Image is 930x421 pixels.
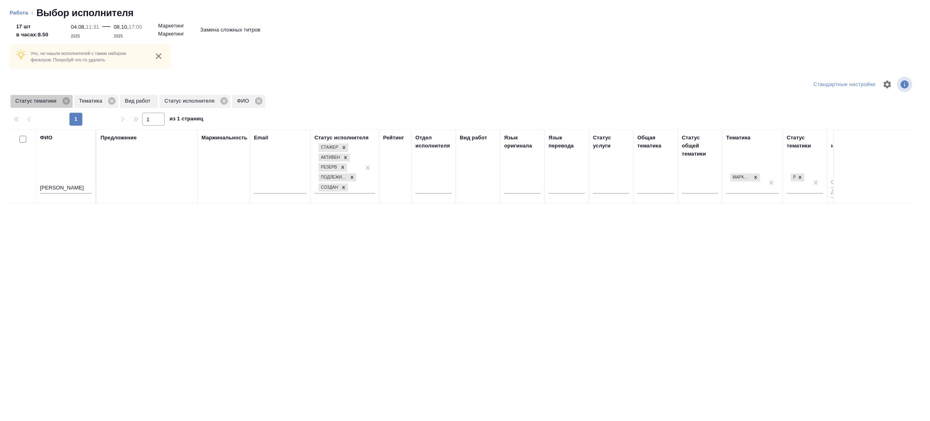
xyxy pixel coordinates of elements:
[831,187,851,198] input: До
[318,154,341,162] div: Активен
[637,134,674,150] div: Общая тематика
[726,134,750,142] div: Тематика
[831,178,851,188] input: От
[318,183,349,193] div: Стажер, Активен, Резерв, Подлежит внедрению, Создан
[15,97,59,105] p: Статус тематики
[86,24,99,30] p: 11:31
[318,163,338,172] div: Резерв
[318,143,349,153] div: Стажер, Активен, Резерв, Подлежит внедрению, Создан
[787,134,823,150] div: Статус тематики
[237,97,252,105] p: ФИО
[164,97,217,105] p: Статус исполнителя
[811,78,878,91] div: split button
[40,134,52,142] div: ФИО
[254,134,268,142] div: Email
[314,134,369,142] div: Статус исполнителя
[415,134,452,150] div: Отдел исполнителя
[729,173,761,183] div: Маркетинг
[318,153,351,163] div: Стажер, Активен, Резерв, Подлежит внедрению, Создан
[71,24,86,30] p: 04.08,
[831,134,851,150] div: Кол-во начисл.
[318,183,339,192] div: Создан
[201,134,247,142] div: Маржинальность
[31,9,33,17] li: ‹
[10,10,28,16] a: Работа
[10,6,920,19] nav: breadcrumb
[114,24,129,30] p: 08.10,
[232,95,265,108] div: ФИО
[79,97,105,105] p: Тематика
[129,24,142,30] p: 17:00
[897,77,914,92] span: Посмотреть информацию
[318,173,357,183] div: Стажер, Активен, Резерв, Подлежит внедрению, Создан
[593,134,629,150] div: Статус услуги
[158,22,184,30] p: Маркетинг
[318,162,348,173] div: Стажер, Активен, Резерв, Подлежит внедрению, Создан
[790,173,805,183] div: Рекомендован
[10,95,73,108] div: Статус тематики
[682,134,718,158] div: Статус общей тематики
[878,75,897,94] span: Настроить таблицу
[200,26,260,34] p: Замена сложных титров
[791,173,796,182] div: Рекомендован
[31,50,146,63] p: Упс, не нашли исполнителей с таким набором фильтров. Попробуй что-то удалить
[730,173,751,182] div: Маркетинг
[318,173,348,182] div: Подлежит внедрению
[383,134,404,142] div: Рейтинг
[74,95,119,108] div: Тематика
[318,143,339,152] div: Стажер
[153,50,165,62] button: close
[504,134,540,150] div: Язык оригинала
[549,134,585,150] div: Язык перевода
[101,134,137,142] div: Предложение
[36,6,134,19] h2: Выбор исполнителя
[125,97,153,105] p: Вид работ
[16,23,48,31] p: 17 шт
[103,19,111,40] div: —
[170,114,203,126] span: из 1 страниц
[159,95,230,108] div: Статус исполнителя
[460,134,487,142] div: Вид работ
